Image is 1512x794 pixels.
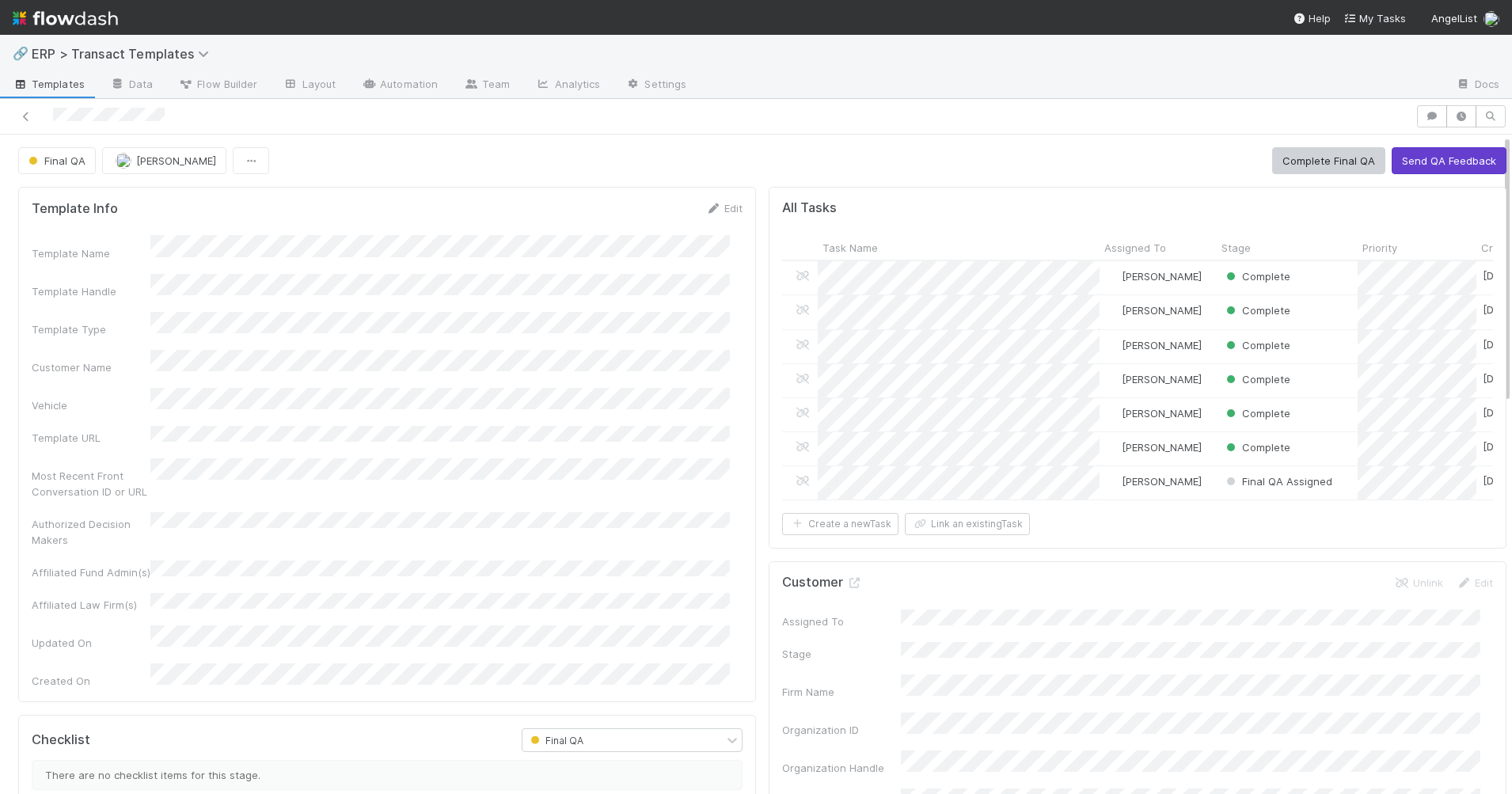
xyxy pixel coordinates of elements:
div: Affiliated Fund Admin(s) [32,564,150,580]
span: 🔗 [13,47,28,60]
div: Updated On [32,635,150,651]
img: avatar_11833ecc-818b-4748-aee0-9d6cf8466369.png [1107,441,1119,454]
div: [PERSON_NAME] [1106,473,1202,489]
div: [PERSON_NAME] [1106,337,1202,353]
img: avatar_ef15843f-6fde-4057-917e-3fb236f438ca.png [1107,270,1119,283]
span: Stage [1221,240,1251,256]
span: Complete [1223,407,1290,420]
a: Automation [348,73,450,98]
span: Assigned To [1104,240,1166,256]
a: Layout [271,73,349,98]
span: [PERSON_NAME] [1122,270,1202,283]
a: My Tasks [1343,10,1406,26]
div: Complete [1223,337,1290,353]
span: Priority [1362,240,1397,256]
span: Complete [1223,441,1290,454]
span: AngelList [1431,12,1477,25]
div: [PERSON_NAME] [1106,405,1202,421]
span: Flow Builder [178,76,257,92]
div: Complete [1223,439,1290,455]
img: avatar_f5fedbe2-3a45-46b0-b9bb-d3935edf1c24.png [1107,407,1119,420]
div: Authorized Decision Makers [32,516,150,548]
div: Template Type [32,321,150,337]
span: Task Name [822,240,878,256]
img: avatar_f5fedbe2-3a45-46b0-b9bb-d3935edf1c24.png [1107,304,1119,317]
button: Create a newTask [782,513,898,535]
a: Analytics [523,73,614,98]
span: Final QA [527,735,583,747]
div: Template Name [32,245,150,261]
div: Complete [1223,268,1290,284]
span: [PERSON_NAME] [1122,339,1202,351]
button: [PERSON_NAME] [102,147,226,174]
span: Complete [1223,270,1290,283]
span: [PERSON_NAME] [136,154,216,167]
div: [PERSON_NAME] [1106,302,1202,318]
span: Complete [1223,304,1290,317]
div: Stage [782,646,901,662]
div: Final QA Assigned [1223,473,1332,489]
div: Vehicle [32,397,150,413]
div: Complete [1223,371,1290,387]
span: [PERSON_NAME] [1122,407,1202,420]
button: Complete Final QA [1272,147,1385,174]
h5: Checklist [32,732,90,748]
span: [PERSON_NAME] [1122,475,1202,488]
h5: Template Info [32,201,118,217]
div: Customer Name [32,359,150,375]
div: Template Handle [32,283,150,299]
div: [PERSON_NAME] [1106,439,1202,455]
span: [PERSON_NAME] [1122,373,1202,386]
img: avatar_ec9c1780-91d7-48bb-898e-5f40cebd5ff8.png [1107,373,1119,386]
span: [PERSON_NAME] [1122,304,1202,317]
a: Data [97,73,165,98]
div: Firm Name [782,684,901,700]
span: Final QA [25,154,85,167]
button: Link an existingTask [905,513,1030,535]
div: Organization Handle [782,760,901,776]
span: Complete [1223,373,1290,386]
span: Templates [13,76,85,92]
a: Edit [705,202,743,215]
div: [PERSON_NAME] [1106,371,1202,387]
a: Team [450,73,522,98]
div: Organization ID [782,722,901,738]
a: Edit [1456,576,1493,589]
div: There are no checklist items for this stage. [32,760,743,790]
div: Affiliated Law Firm(s) [32,597,150,613]
span: ERP > Transact Templates [32,46,217,62]
img: logo-inverted-e16ddd16eac7371096b0.svg [13,5,118,32]
button: Send QA Feedback [1392,147,1506,174]
span: Final QA Assigned [1223,475,1332,488]
h5: All Tasks [782,200,837,216]
div: Assigned To [782,614,901,629]
div: Most Recent Front Conversation ID or URL [32,468,150,500]
a: Unlink [1394,576,1443,589]
div: Help [1293,10,1331,26]
h5: Customer [782,575,862,591]
div: Complete [1223,302,1290,318]
div: Complete [1223,405,1290,421]
div: Created On [32,673,150,689]
a: Settings [613,73,699,98]
a: Docs [1443,73,1512,98]
a: Flow Builder [165,73,270,98]
button: Final QA [18,147,96,174]
span: Complete [1223,339,1290,351]
div: [PERSON_NAME] [1106,268,1202,284]
span: [PERSON_NAME] [1122,441,1202,454]
img: avatar_ef15843f-6fde-4057-917e-3fb236f438ca.png [1484,11,1499,27]
img: avatar_ef15843f-6fde-4057-917e-3fb236f438ca.png [116,153,131,169]
img: avatar_ef15843f-6fde-4057-917e-3fb236f438ca.png [1107,475,1119,488]
div: Template URL [32,430,150,446]
span: My Tasks [1343,12,1406,25]
img: avatar_ef15843f-6fde-4057-917e-3fb236f438ca.png [1107,338,1119,351]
